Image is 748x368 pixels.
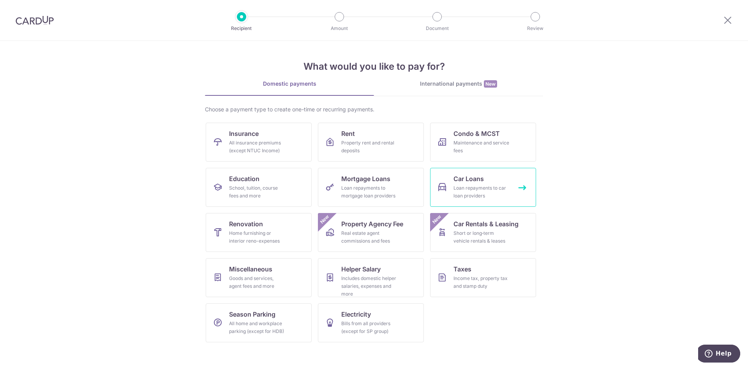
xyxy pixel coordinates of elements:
[229,264,272,274] span: Miscellaneous
[341,129,355,138] span: Rent
[18,5,34,12] span: Help
[229,275,285,290] div: Goods and services, agent fees and more
[453,139,510,155] div: Maintenance and service fees
[310,25,368,32] p: Amount
[341,139,397,155] div: Property rent and rental deposits
[206,303,312,342] a: Season ParkingAll home and workplace parking (except for HDB)
[318,213,424,252] a: Property Agency FeeReal estate agent commissions and feesNew
[229,219,263,229] span: Renovation
[453,219,519,229] span: Car Rentals & Leasing
[206,123,312,162] a: InsuranceAll insurance premiums (except NTUC Income)
[229,320,285,335] div: All home and workplace parking (except for HDB)
[229,310,275,319] span: Season Parking
[430,213,443,226] span: New
[16,16,54,25] img: CardUp
[318,303,424,342] a: ElectricityBills from all providers (except for SP group)
[430,258,536,297] a: TaxesIncome tax, property tax and stamp duty
[341,320,397,335] div: Bills from all providers (except for SP group)
[453,184,510,200] div: Loan repayments to car loan providers
[453,229,510,245] div: Short or long‑term vehicle rentals & leases
[506,25,564,32] p: Review
[229,229,285,245] div: Home furnishing or interior reno-expenses
[341,229,397,245] div: Real estate agent commissions and fees
[213,25,270,32] p: Recipient
[205,80,374,88] div: Domestic payments
[453,129,500,138] span: Condo & MCST
[341,219,403,229] span: Property Agency Fee
[453,174,484,183] span: Car Loans
[341,275,397,298] div: Includes domestic helper salaries, expenses and more
[205,106,543,113] div: Choose a payment type to create one-time or recurring payments.
[374,80,543,88] div: International payments
[318,258,424,297] a: Helper SalaryIncludes domestic helper salaries, expenses and more
[484,80,497,88] span: New
[318,123,424,162] a: RentProperty rent and rental deposits
[206,213,312,252] a: RenovationHome furnishing or interior reno-expenses
[698,345,740,364] iframe: Opens a widget where you can find more information
[341,310,371,319] span: Electricity
[229,174,259,183] span: Education
[229,184,285,200] div: School, tuition, course fees and more
[341,174,390,183] span: Mortgage Loans
[229,139,285,155] div: All insurance premiums (except NTUC Income)
[430,168,536,207] a: Car LoansLoan repayments to car loan providers
[341,264,381,274] span: Helper Salary
[430,123,536,162] a: Condo & MCSTMaintenance and service fees
[341,184,397,200] div: Loan repayments to mortgage loan providers
[206,258,312,297] a: MiscellaneousGoods and services, agent fees and more
[453,275,510,290] div: Income tax, property tax and stamp duty
[408,25,466,32] p: Document
[206,168,312,207] a: EducationSchool, tuition, course fees and more
[430,213,536,252] a: Car Rentals & LeasingShort or long‑term vehicle rentals & leasesNew
[453,264,471,274] span: Taxes
[229,129,259,138] span: Insurance
[205,60,543,74] h4: What would you like to pay for?
[318,168,424,207] a: Mortgage LoansLoan repayments to mortgage loan providers
[318,213,331,226] span: New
